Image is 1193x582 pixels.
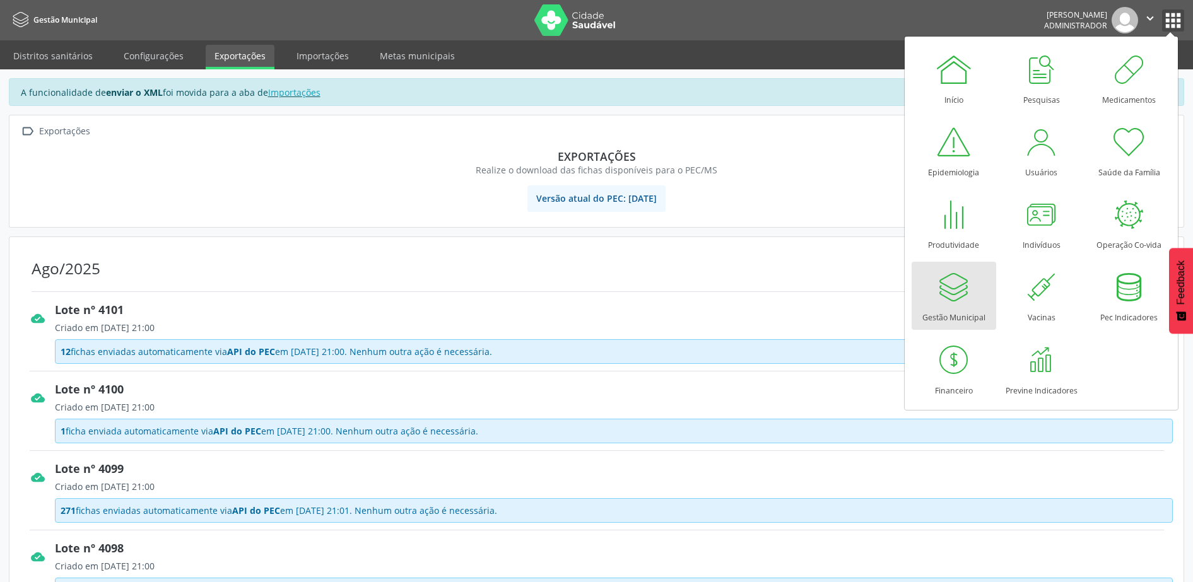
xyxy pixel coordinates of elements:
[912,44,996,112] a: Início
[1143,11,1157,25] i: 
[1175,260,1187,305] span: Feedback
[37,122,92,141] div: Exportações
[61,504,76,516] span: 271
[1162,9,1184,32] button: apps
[232,504,280,516] span: API do PEC
[999,262,1084,329] a: Vacinas
[213,425,261,437] span: API do PEC
[31,391,45,405] i: cloud_done
[912,117,996,184] a: Epidemiologia
[912,189,996,257] a: Produtividade
[288,45,358,67] a: Importações
[268,86,320,98] a: Importações
[206,45,274,69] a: Exportações
[27,149,1166,163] div: Exportações
[999,44,1084,112] a: Pesquisas
[1112,7,1138,33] img: img
[61,504,497,517] span: fichas enviadas automaticamente via em [DATE] 21:01. Nenhum outra ação é necessária.
[27,163,1166,177] div: Realize o download das fichas disponíveis para o PEC/MS
[1087,117,1172,184] a: Saúde da Família
[9,9,97,30] a: Gestão Municipal
[1169,248,1193,334] button: Feedback - Mostrar pesquisa
[1044,9,1107,20] div: [PERSON_NAME]
[1087,262,1172,329] a: Pec Indicadores
[227,346,275,358] span: API do PEC
[61,345,492,358] span: fichas enviadas automaticamente via em [DATE] 21:00. Nenhum outra ação é necessária.
[55,301,1173,318] div: Lote nº 4101
[106,86,163,98] strong: enviar o XML
[55,480,1173,493] div: Criado em [DATE] 21:00
[371,45,464,67] a: Metas municipais
[32,259,100,277] div: Ago/2025
[55,559,1173,573] div: Criado em [DATE] 21:00
[18,122,37,141] i: 
[4,45,102,67] a: Distritos sanitários
[61,424,478,438] span: ficha enviada automaticamente via em [DATE] 21:00. Nenhum outra ação é necessária.
[1087,44,1172,112] a: Medicamentos
[912,262,996,329] a: Gestão Municipal
[1087,189,1172,257] a: Operação Co-vida
[31,470,45,484] i: cloud_done
[55,381,1173,398] div: Lote nº 4100
[31,311,45,325] i: cloud_done
[18,122,92,141] a:  Exportações
[1044,20,1107,31] span: Administrador
[115,45,192,67] a: Configurações
[55,540,1173,557] div: Lote nº 4098
[9,78,1184,106] div: A funcionalidade de foi movida para a aba de
[61,425,66,437] span: 1
[55,400,1173,414] div: Criado em [DATE] 21:00
[912,335,996,402] a: Financeiro
[33,15,97,25] span: Gestão Municipal
[999,117,1084,184] a: Usuários
[55,321,1173,334] div: Criado em [DATE] 21:00
[999,189,1084,257] a: Indivíduos
[1138,7,1162,33] button: 
[527,185,666,212] span: Versão atual do PEC: [DATE]
[61,346,71,358] span: 12
[55,460,1173,477] div: Lote nº 4099
[999,335,1084,402] a: Previne Indicadores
